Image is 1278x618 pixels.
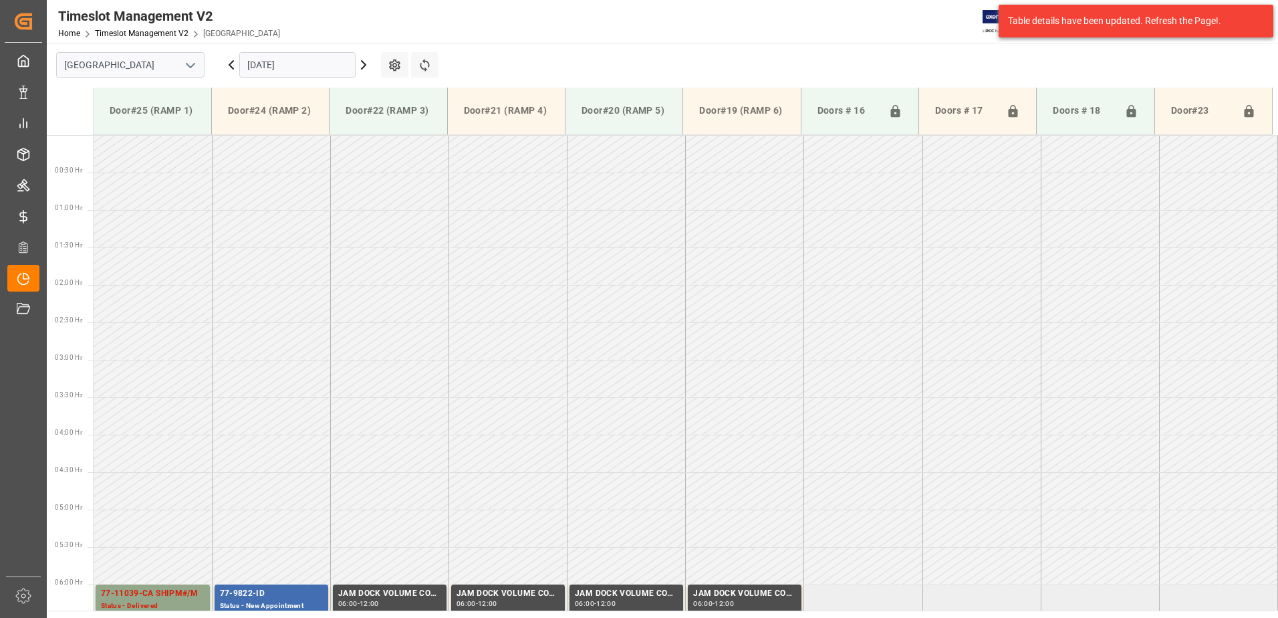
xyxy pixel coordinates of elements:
div: Doors # 16 [812,98,883,124]
div: - [476,601,478,607]
div: - [594,601,596,607]
input: DD.MM.YYYY [239,52,356,78]
div: 77-9822-ID [220,587,323,601]
span: 01:30 Hr [55,241,82,249]
span: 05:00 Hr [55,504,82,511]
a: Timeslot Management V2 [95,29,188,38]
div: Doors # 18 [1047,98,1118,124]
div: - [713,601,715,607]
div: 12:00 [478,601,497,607]
div: 77-11039-CA SHIPM#/M [101,587,205,601]
div: 06:00 [338,601,358,607]
img: Exertis%20JAM%20-%20Email%20Logo.jpg_1722504956.jpg [983,10,1029,33]
div: Door#20 (RAMP 5) [576,98,672,123]
span: 03:30 Hr [55,391,82,399]
div: Door#24 (RAMP 2) [223,98,318,123]
div: 06:00 [457,601,476,607]
span: 00:30 Hr [55,167,82,174]
div: Door#25 (RAMP 1) [104,98,201,123]
div: Timeslot Management V2 [58,6,280,26]
div: 12:00 [715,601,734,607]
div: Door#23 [1166,98,1237,124]
div: JAM DOCK VOLUME CONTROL [575,587,678,601]
div: - [358,601,360,607]
div: JAM DOCK VOLUME CONTROL [338,587,441,601]
div: Doors # 17 [930,98,1001,124]
span: 06:00 Hr [55,579,82,586]
span: 02:30 Hr [55,316,82,324]
div: Table details have been updated. Refresh the Page!. [1008,14,1254,28]
div: Door#22 (RAMP 3) [340,98,436,123]
span: 03:00 Hr [55,354,82,361]
div: Door#19 (RAMP 6) [694,98,789,123]
div: 12:00 [596,601,616,607]
div: JAM DOCK VOLUME CONTROL [693,587,796,601]
span: 01:00 Hr [55,204,82,211]
a: Home [58,29,80,38]
div: 12:00 [360,601,379,607]
div: JAM DOCK VOLUME CONTROL [457,587,559,601]
div: Status - Delivered [101,601,205,612]
div: Door#21 (RAMP 4) [459,98,554,123]
span: 02:00 Hr [55,279,82,286]
button: open menu [180,55,200,76]
input: Type to search/select [56,52,205,78]
span: 05:30 Hr [55,541,82,548]
div: 06:00 [575,601,594,607]
div: 06:00 [693,601,713,607]
div: Status - New Appointment [220,601,323,612]
span: 04:30 Hr [55,466,82,474]
span: 04:00 Hr [55,429,82,436]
